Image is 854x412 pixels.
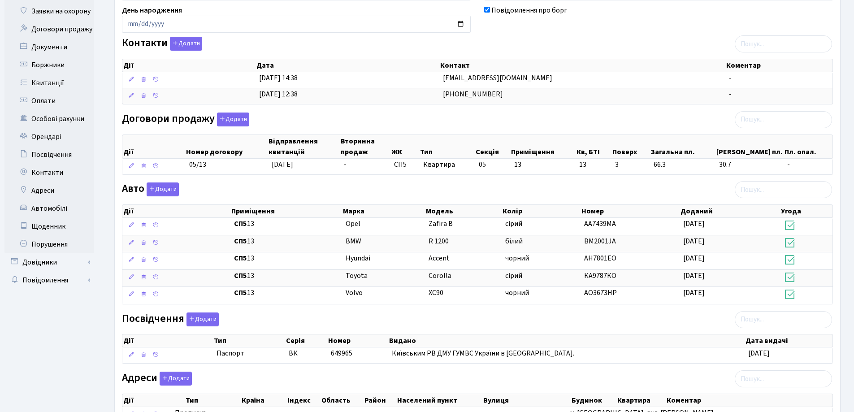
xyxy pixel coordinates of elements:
span: R 1200 [429,236,449,246]
button: Авто [147,182,179,196]
span: ВК [289,348,298,358]
span: 13 [514,160,521,169]
th: Квартира [616,394,665,407]
span: Hyundai [346,253,370,263]
th: Секція [475,135,511,158]
span: Київським РВ ДМУ ГУМВС України в [GEOGRAPHIC_DATA]. [392,348,574,358]
b: СП5 [234,271,247,281]
th: Дата видачі [745,334,832,347]
span: 13 [234,236,338,247]
input: Пошук... [735,181,832,198]
a: Заявки на охорону [4,2,94,20]
label: Авто [122,182,179,196]
th: Приміщення [510,135,575,158]
th: Район [364,394,396,407]
th: Вулиця [482,394,571,407]
th: Коментар [725,59,832,72]
span: 05 [479,160,486,169]
span: Zafira B [429,219,453,229]
label: Посвідчення [122,312,219,326]
span: Volvo [346,288,363,298]
span: [DATE] [748,348,770,358]
span: [EMAIL_ADDRESS][DOMAIN_NAME] [443,73,552,83]
input: Пошук... [735,370,832,387]
a: Довідники [4,253,94,271]
span: білий [505,236,523,246]
a: Оплати [4,92,94,110]
th: Відправлення квитанцій [268,135,340,158]
th: Поверх [611,135,650,158]
span: чорний [505,288,529,298]
a: Адреси [4,182,94,199]
th: Марка [342,205,425,217]
span: Toyota [346,271,368,281]
label: Договори продажу [122,113,249,126]
th: ЖК [390,135,420,158]
span: 649965 [331,348,352,358]
a: Посвідчення [4,146,94,164]
th: Населений пункт [396,394,483,407]
th: Приміщення [230,205,342,217]
span: 13 [234,288,338,298]
button: Адреси [160,372,192,386]
th: Індекс [286,394,321,407]
th: Загальна пл. [650,135,716,158]
th: Країна [241,394,286,407]
input: Пошук... [735,311,832,328]
span: [DATE] [683,219,705,229]
a: Контакти [4,164,94,182]
label: Адреси [122,372,192,386]
a: Квитанції [4,74,94,92]
a: Додати [144,181,179,197]
span: 13 [234,271,338,281]
span: Corolla [429,271,451,281]
a: Договори продажу [4,20,94,38]
span: АА7439МА [584,219,616,229]
label: Повідомлення про борг [491,5,567,16]
th: Тип [213,334,285,347]
th: Будинок [571,394,616,407]
a: Щоденник [4,217,94,235]
th: Угода [780,205,832,217]
th: Тип [419,135,474,158]
b: СП5 [234,236,247,246]
span: [PHONE_NUMBER] [443,89,503,99]
th: Пл. опал. [784,135,832,158]
a: Порушення [4,235,94,253]
span: Opel [346,219,360,229]
button: Посвідчення [186,312,219,326]
th: Дії [122,334,213,347]
th: Вторинна продаж [340,135,390,158]
span: - [729,73,732,83]
th: Модель [425,205,502,217]
th: Контакт [439,59,725,72]
span: [DATE] 14:38 [259,73,298,83]
th: Дії [122,135,185,158]
span: BMW [346,236,361,246]
span: [DATE] [683,236,705,246]
th: Номер [327,334,388,347]
span: Accent [429,253,450,263]
b: СП5 [234,288,247,298]
span: сірий [505,271,522,281]
th: Видано [388,334,745,347]
th: [PERSON_NAME] пл. [715,135,784,158]
span: [DATE] [683,253,705,263]
span: АН7801ЕО [584,253,616,263]
span: 13 [234,253,338,264]
a: Боржники [4,56,94,74]
span: 05/13 [189,160,206,169]
span: [DATE] [683,271,705,281]
a: Документи [4,38,94,56]
span: - [787,160,829,170]
input: Пошук... [735,111,832,128]
span: АО3673НР [584,288,617,298]
span: СП5 [394,160,416,170]
span: чорний [505,253,529,263]
th: Колір [502,205,581,217]
span: - [729,89,732,99]
th: Область [321,394,364,407]
a: Особові рахунки [4,110,94,128]
span: 13 [579,160,608,170]
a: Додати [184,311,219,326]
